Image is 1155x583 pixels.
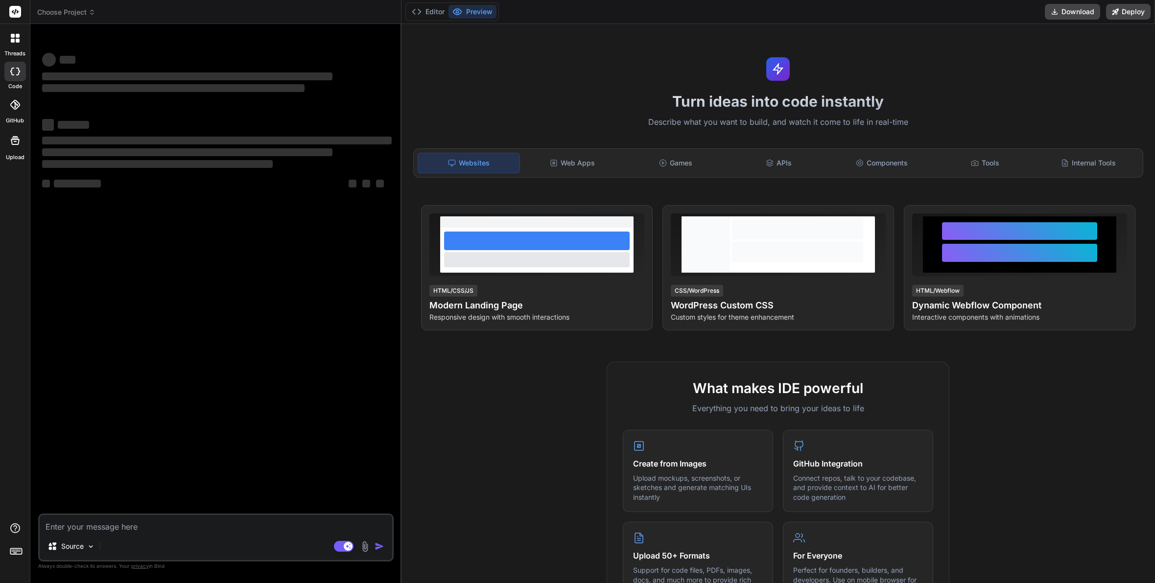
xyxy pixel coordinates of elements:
span: ‌ [42,160,273,168]
span: ‌ [42,72,332,80]
span: ‌ [362,180,370,187]
h1: Turn ideas into code instantly [407,93,1149,110]
label: threads [4,49,25,58]
p: Responsive design with smooth interactions [429,312,644,322]
img: icon [375,541,384,551]
label: GitHub [6,117,24,125]
p: Source [61,541,84,551]
p: Upload mockups, screenshots, or sketches and generate matching UIs instantly [633,473,763,502]
h4: Dynamic Webflow Component [912,299,1127,312]
img: attachment [359,541,371,552]
label: code [8,82,22,91]
div: HTML/Webflow [912,285,964,297]
span: ‌ [42,180,50,187]
h4: For Everyone [793,550,923,561]
h4: GitHub Integration [793,458,923,469]
div: HTML/CSS/JS [429,285,477,297]
label: Upload [6,153,24,162]
img: Pick Models [87,542,95,551]
div: Web Apps [522,153,623,173]
h4: Modern Landing Page [429,299,644,312]
p: Everything you need to bring your ideas to life [623,402,933,414]
div: Tools [935,153,1036,173]
h4: WordPress Custom CSS [671,299,886,312]
span: ‌ [42,148,332,156]
span: Choose Project [37,7,95,17]
span: ‌ [349,180,356,187]
h4: Create from Images [633,458,763,469]
span: ‌ [58,121,89,129]
button: Deploy [1106,4,1151,20]
p: Interactive components with animations [912,312,1127,322]
button: Editor [408,5,448,19]
p: Describe what you want to build, and watch it come to life in real-time [407,116,1149,129]
h4: Upload 50+ Formats [633,550,763,561]
span: ‌ [60,56,75,64]
span: privacy [131,563,149,569]
span: ‌ [42,53,56,67]
button: Download [1045,4,1100,20]
p: Always double-check its answers. Your in Bind [38,561,394,571]
span: ‌ [54,180,101,187]
span: ‌ [42,84,305,92]
button: Preview [448,5,496,19]
span: ‌ [42,137,392,144]
div: Websites [418,153,520,173]
h2: What makes IDE powerful [623,378,933,398]
div: Internal Tools [1037,153,1139,173]
div: Components [831,153,933,173]
div: Games [625,153,726,173]
div: APIs [728,153,829,173]
span: ‌ [376,180,384,187]
div: CSS/WordPress [671,285,723,297]
p: Custom styles for theme enhancement [671,312,886,322]
span: ‌ [42,119,54,131]
p: Connect repos, talk to your codebase, and provide context to AI for better code generation [793,473,923,502]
